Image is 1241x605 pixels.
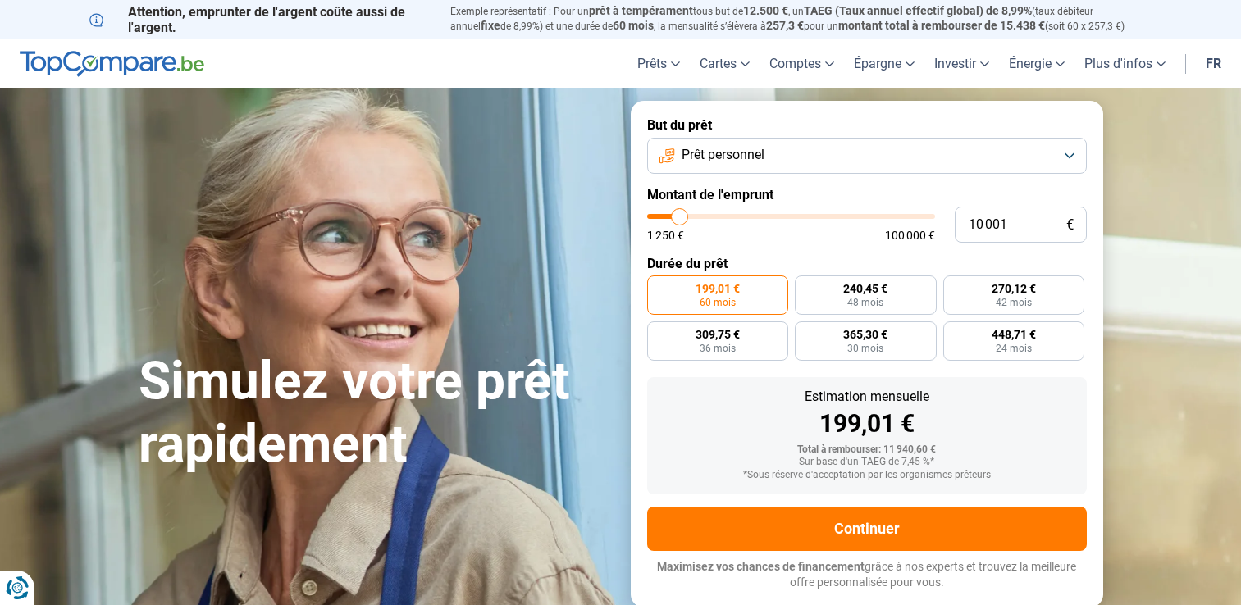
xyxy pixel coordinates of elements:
span: 36 mois [700,343,736,353]
a: Énergie [999,39,1074,88]
label: But du prêt [647,117,1087,133]
span: 24 mois [996,343,1032,353]
span: 30 mois [847,343,883,353]
label: Montant de l'emprunt [647,187,1087,202]
span: 60 mois [700,298,736,307]
span: fixe [481,19,500,32]
span: Prêt personnel [682,146,764,164]
span: 240,45 € [843,283,887,294]
div: Estimation mensuelle [660,390,1074,403]
span: 199,01 € [696,283,740,294]
div: Total à rembourser: 11 940,60 € [660,444,1074,456]
p: Exemple représentatif : Pour un tous but de , un (taux débiteur annuel de 8,99%) et une durée de ... [450,4,1152,34]
h1: Simulez votre prêt rapidement [139,350,611,476]
a: Épargne [844,39,924,88]
div: *Sous réserve d'acceptation par les organismes prêteurs [660,470,1074,481]
p: Attention, emprunter de l'argent coûte aussi de l'argent. [89,4,431,35]
span: montant total à rembourser de 15.438 € [838,19,1045,32]
label: Durée du prêt [647,256,1087,271]
div: 199,01 € [660,412,1074,436]
a: Prêts [627,39,690,88]
span: 448,71 € [992,329,1036,340]
div: Sur base d'un TAEG de 7,45 %* [660,457,1074,468]
button: Continuer [647,507,1087,551]
span: 365,30 € [843,329,887,340]
a: fr [1196,39,1231,88]
p: grâce à nos experts et trouvez la meilleure offre personnalisée pour vous. [647,559,1087,591]
span: € [1066,218,1074,232]
span: 60 mois [613,19,654,32]
span: 257,3 € [766,19,804,32]
span: 100 000 € [885,230,935,241]
a: Plus d'infos [1074,39,1175,88]
span: 48 mois [847,298,883,307]
a: Cartes [690,39,760,88]
button: Prêt personnel [647,138,1087,174]
span: 270,12 € [992,283,1036,294]
span: 42 mois [996,298,1032,307]
img: TopCompare [20,51,204,77]
span: 1 250 € [647,230,684,241]
span: TAEG (Taux annuel effectif global) de 8,99% [804,4,1032,17]
a: Comptes [760,39,844,88]
span: prêt à tempérament [589,4,693,17]
a: Investir [924,39,999,88]
span: Maximisez vos chances de financement [657,560,865,573]
span: 309,75 € [696,329,740,340]
span: 12.500 € [743,4,788,17]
